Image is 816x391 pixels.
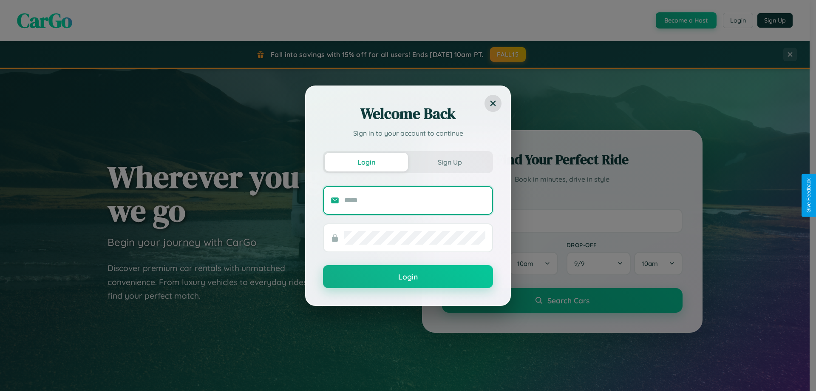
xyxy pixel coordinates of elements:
[325,153,408,171] button: Login
[323,265,493,288] button: Login
[408,153,491,171] button: Sign Up
[323,103,493,124] h2: Welcome Back
[323,128,493,138] p: Sign in to your account to continue
[806,178,812,213] div: Give Feedback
